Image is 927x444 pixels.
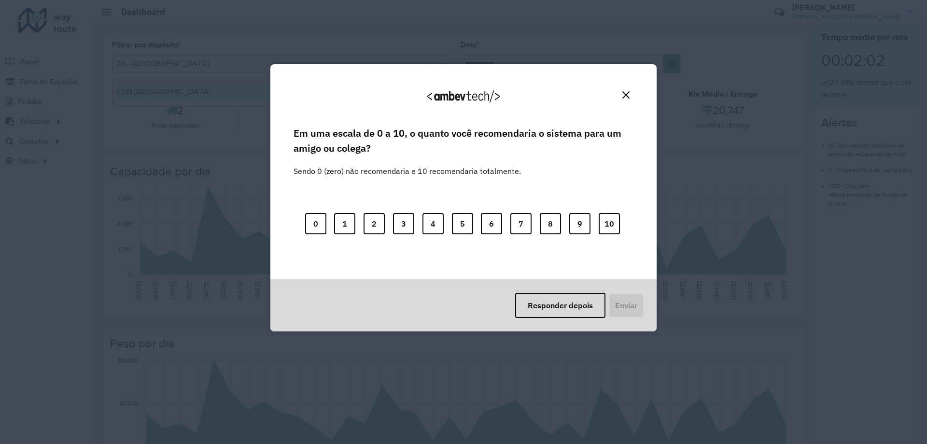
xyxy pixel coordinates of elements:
[599,213,620,234] button: 10
[452,213,473,234] button: 5
[569,213,590,234] button: 9
[510,213,532,234] button: 7
[294,126,633,156] label: Em uma escala de 0 a 10, o quanto você recomendaria o sistema para um amigo ou colega?
[393,213,414,234] button: 3
[515,293,605,318] button: Responder depois
[540,213,561,234] button: 8
[364,213,385,234] button: 2
[294,154,521,177] label: Sendo 0 (zero) não recomendaria e 10 recomendaria totalmente.
[481,213,502,234] button: 6
[622,91,630,99] img: Close
[305,213,326,234] button: 0
[427,90,500,102] img: Logo Ambevtech
[618,87,633,102] button: Close
[334,213,355,234] button: 1
[422,213,444,234] button: 4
